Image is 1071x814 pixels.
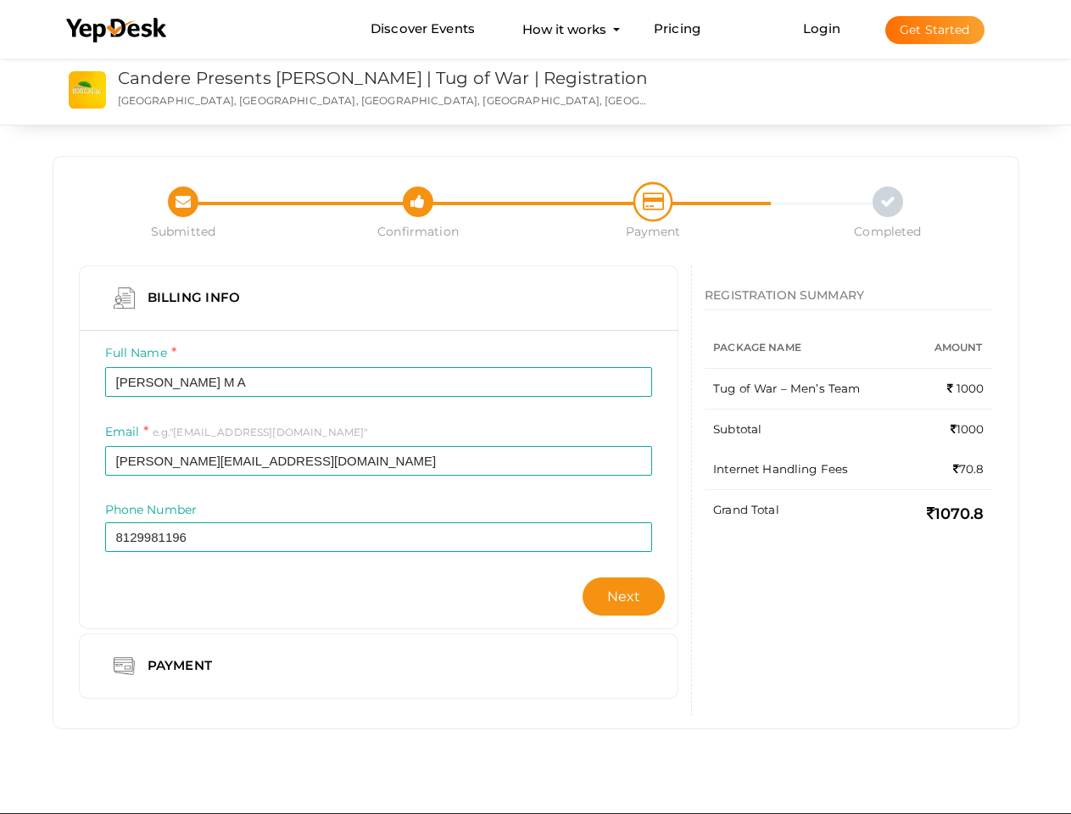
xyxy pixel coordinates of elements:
span: e.g."[EMAIL_ADDRESS][DOMAIN_NAME]" [153,426,368,438]
img: 0C2H5NAW_small.jpeg [69,71,106,109]
th: Package Name [705,327,906,369]
span: Next [607,588,641,605]
input: Enter phone number [105,522,653,552]
td: Grand Total [705,489,906,538]
td: Subtotal [705,409,906,449]
label: Full Name [105,343,177,363]
td: 1070.8 [906,489,993,538]
img: credit-card.png [114,655,135,677]
a: Discover Events [371,14,475,45]
td: 1000 [906,409,993,449]
a: Candere Presents [PERSON_NAME] | Tug of War | Registration [118,68,649,88]
img: curriculum.png [114,287,135,309]
span: Confirmation [301,223,536,240]
label: Email [105,422,149,442]
span: REGISTRATION SUMMARY [705,287,864,303]
th: Amount [906,327,993,369]
td: Tug of War – Men’s Team [705,368,906,409]
a: Pricing [654,14,700,45]
div: Billing Info [135,287,258,309]
button: Get Started [885,16,985,44]
span: Payment [536,223,771,240]
label: Phone Number [105,501,198,518]
td: Internet Handling Fees [705,449,906,490]
button: Next [583,577,666,616]
a: Login [803,20,840,36]
td: 70.8 [906,449,993,490]
p: [GEOGRAPHIC_DATA], [GEOGRAPHIC_DATA], [GEOGRAPHIC_DATA], [GEOGRAPHIC_DATA], [GEOGRAPHIC_DATA] [118,93,654,108]
span: Submitted [66,223,301,240]
div: Payment [135,655,230,677]
input: ex: some@example.com [105,446,653,476]
button: How it works [517,14,611,45]
span: 1000 [947,382,985,395]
